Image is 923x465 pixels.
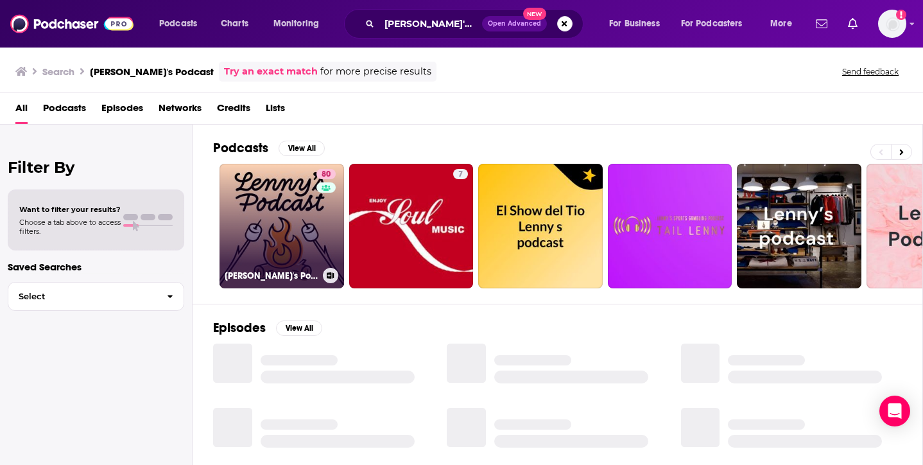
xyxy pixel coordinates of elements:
button: open menu [264,13,336,34]
span: Select [8,292,157,301]
a: PodcastsView All [213,140,325,156]
h3: Search [42,66,74,78]
a: EpisodesView All [213,320,322,336]
div: Search podcasts, credits, & more... [356,9,596,39]
h2: Filter By [8,158,184,177]
a: Show notifications dropdown [843,13,863,35]
a: Networks [159,98,202,124]
a: 80 [316,169,336,179]
span: Podcasts [159,15,197,33]
span: New [523,8,546,20]
button: open menu [761,13,808,34]
a: Episodes [101,98,143,124]
button: View All [276,320,322,336]
img: User Profile [878,10,906,38]
button: Show profile menu [878,10,906,38]
span: For Business [609,15,660,33]
button: View All [279,141,325,156]
a: Podcasts [43,98,86,124]
span: Choose a tab above to access filters. [19,218,121,236]
h2: Episodes [213,320,266,336]
button: open menu [600,13,676,34]
span: 80 [322,168,331,181]
h2: Podcasts [213,140,268,156]
span: Charts [221,15,248,33]
h3: [PERSON_NAME]'s Podcast [90,66,214,78]
button: open menu [673,13,761,34]
svg: Add a profile image [896,10,906,20]
p: Saved Searches [8,261,184,273]
a: 7 [349,164,474,288]
input: Search podcasts, credits, & more... [379,13,482,34]
button: Open AdvancedNew [482,16,547,31]
span: Monitoring [273,15,319,33]
a: Charts [212,13,256,34]
a: Credits [217,98,250,124]
button: Select [8,282,184,311]
span: for more precise results [320,64,431,79]
span: Want to filter your results? [19,205,121,214]
span: For Podcasters [681,15,743,33]
span: More [770,15,792,33]
span: Open Advanced [488,21,541,27]
span: Logged in as sashagoldin [878,10,906,38]
a: 80[PERSON_NAME]'s Podcast: Product | Career | Growth [220,164,344,288]
div: Open Intercom Messenger [879,396,910,426]
a: Show notifications dropdown [811,13,832,35]
button: Send feedback [838,66,902,77]
span: 7 [458,168,463,181]
a: 7 [453,169,468,179]
a: All [15,98,28,124]
img: Podchaser - Follow, Share and Rate Podcasts [10,12,134,36]
a: Try an exact match [224,64,318,79]
a: Lists [266,98,285,124]
button: open menu [150,13,214,34]
h3: [PERSON_NAME]'s Podcast: Product | Career | Growth [225,270,318,281]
